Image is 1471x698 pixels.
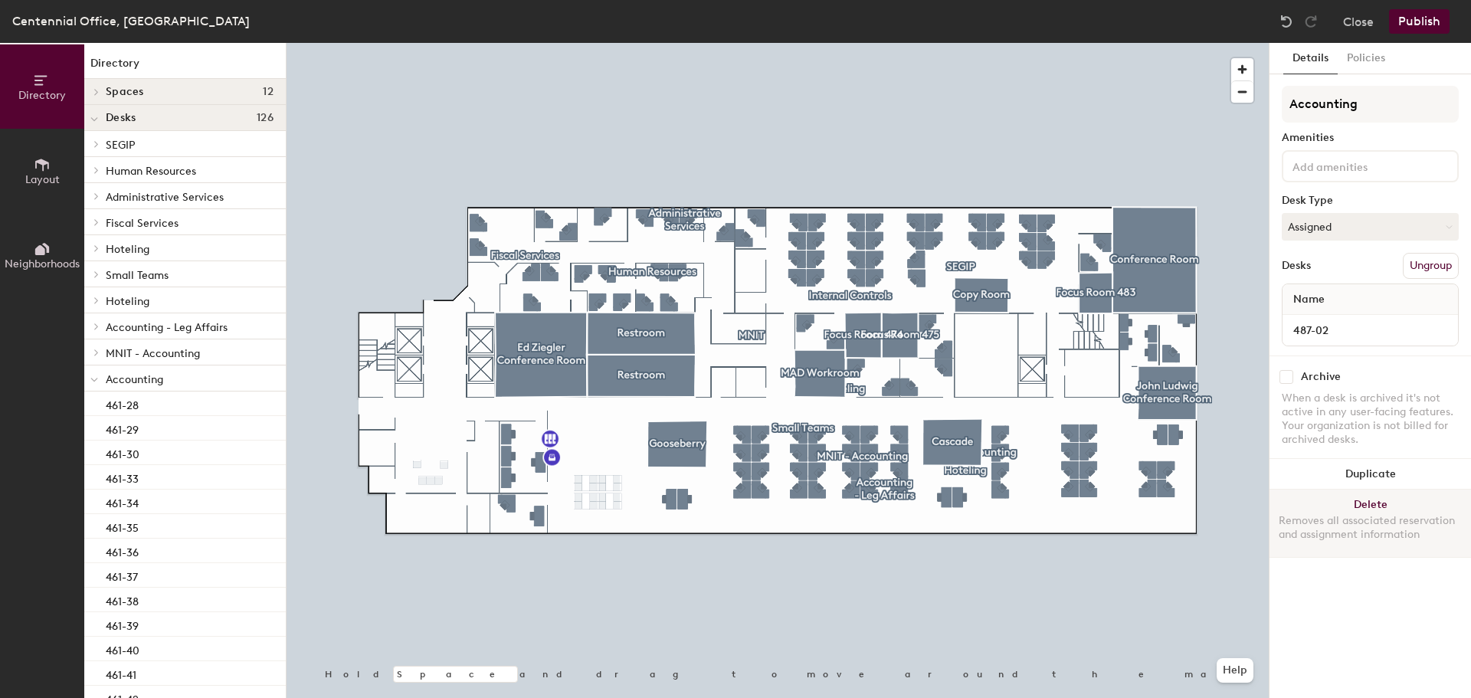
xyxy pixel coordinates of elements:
span: Desks [106,112,136,124]
span: Accounting - Leg Affairs [106,321,228,334]
button: Assigned [1282,213,1459,241]
input: Add amenities [1289,156,1427,175]
span: Spaces [106,86,144,98]
span: Hoteling [106,243,149,256]
p: 461-36 [106,542,139,559]
p: 461-38 [106,591,139,608]
div: Centennial Office, [GEOGRAPHIC_DATA] [12,11,250,31]
p: 461-28 [106,395,139,412]
p: 461-39 [106,615,139,633]
p: 461-40 [106,640,139,657]
span: Administrative Services [106,191,224,204]
p: 461-37 [106,566,138,584]
button: Publish [1389,9,1450,34]
p: 461-33 [106,468,139,486]
span: SEGIP [106,139,135,152]
button: Policies [1338,43,1394,74]
img: Redo [1303,14,1319,29]
button: Help [1217,658,1253,683]
span: Layout [25,173,60,186]
button: DeleteRemoves all associated reservation and assignment information [1270,490,1471,557]
button: Details [1283,43,1338,74]
p: 461-34 [106,493,139,510]
p: 461-35 [106,517,139,535]
button: Ungroup [1403,253,1459,279]
div: Removes all associated reservation and assignment information [1279,514,1462,542]
div: Amenities [1282,132,1459,144]
span: 12 [263,86,274,98]
div: When a desk is archived it's not active in any user-facing features. Your organization is not bil... [1282,392,1459,447]
span: 126 [257,112,274,124]
span: Accounting [106,373,163,386]
button: Duplicate [1270,459,1471,490]
span: Fiscal Services [106,217,179,230]
span: MNIT - Accounting [106,347,200,360]
span: Hoteling [106,295,149,308]
p: 461-30 [106,444,139,461]
h1: Directory [84,55,286,79]
input: Unnamed desk [1286,320,1455,341]
span: Small Teams [106,269,169,282]
div: Desk Type [1282,195,1459,207]
span: Directory [18,89,66,102]
button: Close [1343,9,1374,34]
img: Undo [1279,14,1294,29]
span: Neighborhoods [5,257,80,270]
div: Desks [1282,260,1311,272]
span: Human Resources [106,165,196,178]
p: 461-29 [106,419,139,437]
p: 461-41 [106,664,136,682]
span: Name [1286,286,1332,313]
div: Archive [1301,371,1341,383]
